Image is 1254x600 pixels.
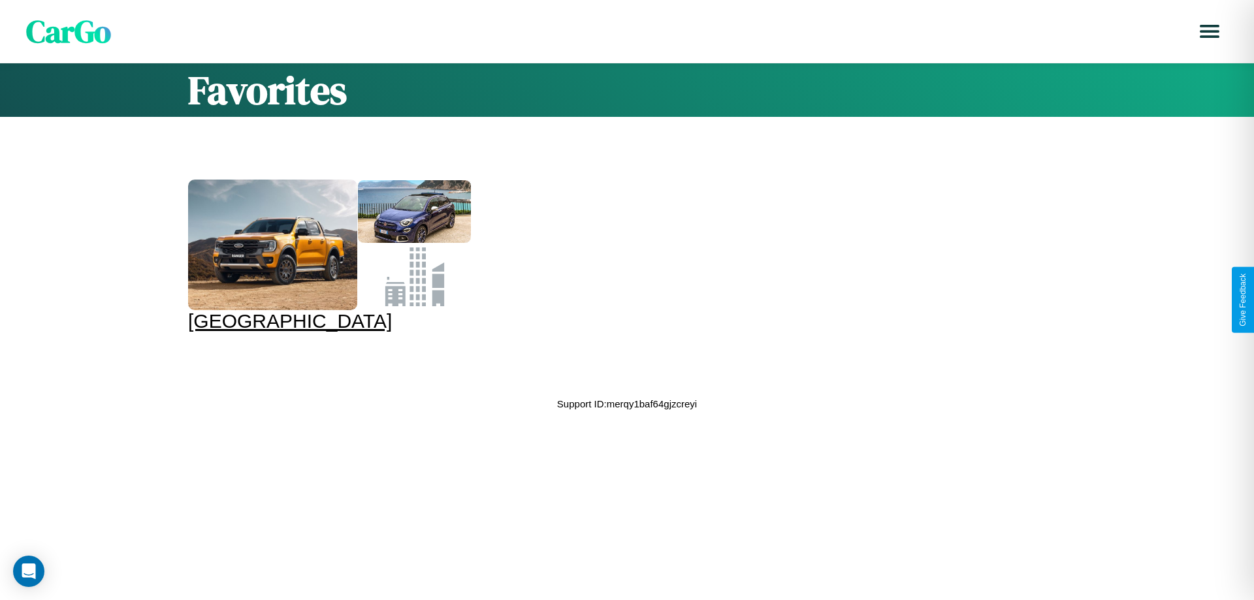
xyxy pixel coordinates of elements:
[26,10,111,53] span: CarGo
[557,395,697,413] p: Support ID: merqy1baf64gjzcreyi
[1191,13,1228,50] button: Open menu
[188,310,470,332] div: [GEOGRAPHIC_DATA]
[1238,274,1247,326] div: Give Feedback
[188,63,1066,117] h1: Favorites
[13,556,44,587] div: Open Intercom Messenger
